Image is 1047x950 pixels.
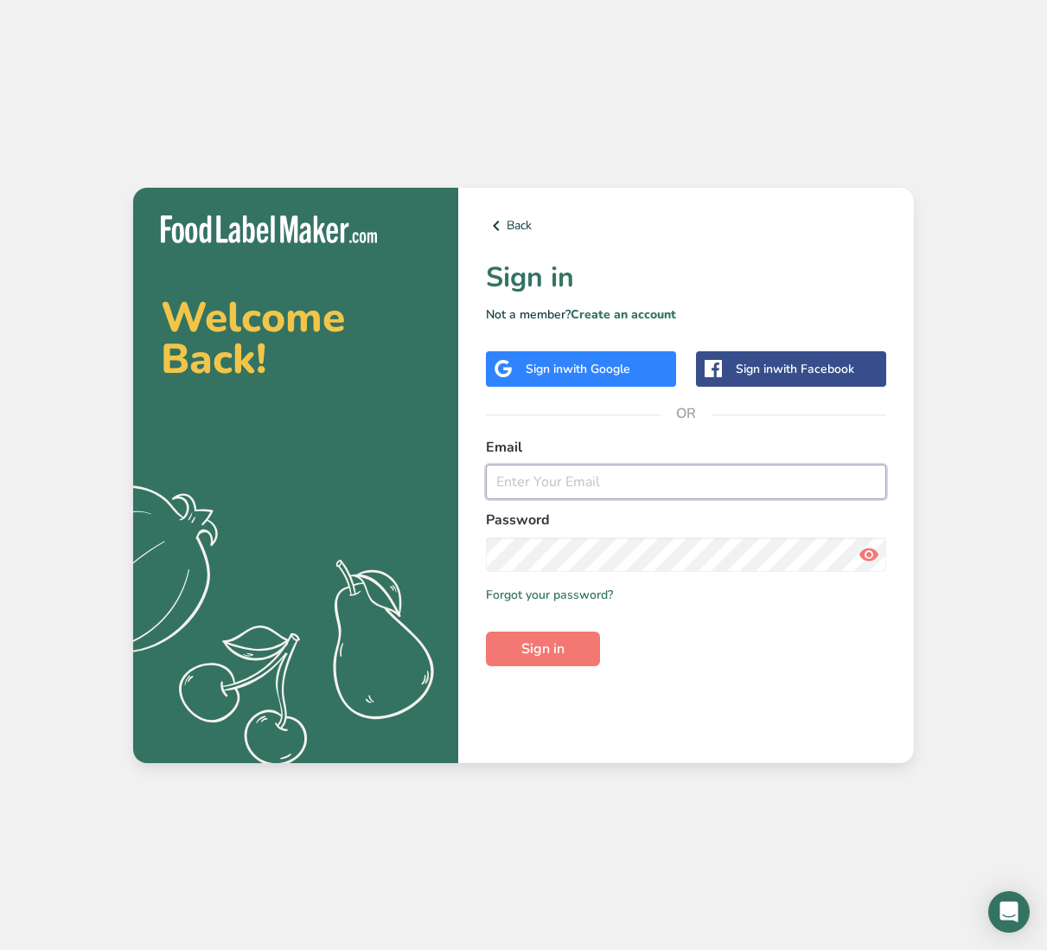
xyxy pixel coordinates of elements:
p: Not a member? [486,305,886,324]
a: Create an account [571,306,676,323]
img: Food Label Maker [161,215,377,244]
span: with Facebook [773,361,854,377]
h1: Sign in [486,257,886,298]
div: Open Intercom Messenger [988,891,1030,933]
a: Back [486,215,886,236]
label: Email [486,437,886,458]
a: Forgot your password? [486,586,613,604]
span: with Google [563,361,630,377]
input: Enter Your Email [486,465,886,499]
label: Password [486,510,886,530]
div: Sign in [526,360,630,378]
span: Sign in [521,639,565,659]
button: Sign in [486,632,600,666]
h2: Welcome Back! [161,297,431,380]
span: OR [661,388,712,440]
div: Sign in [736,360,854,378]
